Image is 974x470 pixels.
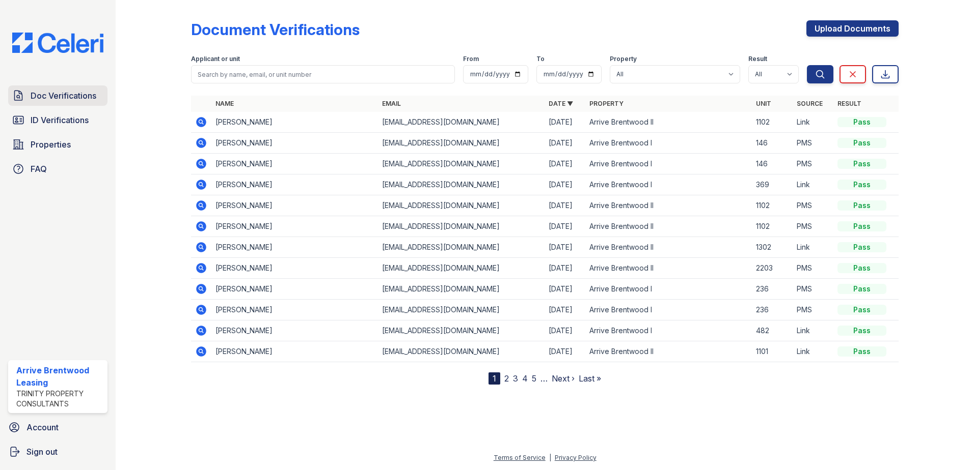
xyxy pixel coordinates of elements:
[378,341,545,362] td: [EMAIL_ADDRESS][DOMAIN_NAME]
[752,216,793,237] td: 1102
[585,279,752,300] td: Arrive Brentwood I
[211,133,378,154] td: [PERSON_NAME]
[26,446,58,458] span: Sign out
[555,454,597,461] a: Privacy Policy
[793,216,833,237] td: PMS
[793,154,833,174] td: PMS
[793,320,833,341] td: Link
[211,216,378,237] td: [PERSON_NAME]
[16,389,103,409] div: Trinity Property Consultants
[378,216,545,237] td: [EMAIL_ADDRESS][DOMAIN_NAME]
[793,133,833,154] td: PMS
[191,55,240,63] label: Applicant or unit
[756,100,771,107] a: Unit
[585,341,752,362] td: Arrive Brentwood II
[513,373,518,384] a: 3
[793,279,833,300] td: PMS
[579,373,601,384] a: Last »
[494,454,546,461] a: Terms of Service
[540,372,548,385] span: …
[752,258,793,279] td: 2203
[545,341,585,362] td: [DATE]
[837,346,886,357] div: Pass
[211,174,378,195] td: [PERSON_NAME]
[837,200,886,211] div: Pass
[549,454,551,461] div: |
[793,174,833,195] td: Link
[585,216,752,237] td: Arrive Brentwood II
[8,85,107,106] a: Doc Verifications
[793,258,833,279] td: PMS
[552,373,575,384] a: Next ›
[378,300,545,320] td: [EMAIL_ADDRESS][DOMAIN_NAME]
[191,65,455,83] input: Search by name, email, or unit number
[191,20,360,39] div: Document Verifications
[837,284,886,294] div: Pass
[793,341,833,362] td: Link
[793,300,833,320] td: PMS
[4,417,112,437] a: Account
[585,133,752,154] td: Arrive Brentwood I
[748,55,767,63] label: Result
[793,112,833,133] td: Link
[545,300,585,320] td: [DATE]
[797,100,823,107] a: Source
[545,320,585,341] td: [DATE]
[545,112,585,133] td: [DATE]
[545,258,585,279] td: [DATE]
[211,195,378,216] td: [PERSON_NAME]
[16,364,103,389] div: Arrive Brentwood Leasing
[31,90,96,102] span: Doc Verifications
[837,117,886,127] div: Pass
[536,55,545,63] label: To
[545,133,585,154] td: [DATE]
[211,258,378,279] td: [PERSON_NAME]
[837,263,886,273] div: Pass
[806,20,899,37] a: Upload Documents
[532,373,536,384] a: 5
[489,372,500,385] div: 1
[378,154,545,174] td: [EMAIL_ADDRESS][DOMAIN_NAME]
[545,237,585,258] td: [DATE]
[585,174,752,195] td: Arrive Brentwood I
[545,195,585,216] td: [DATE]
[378,195,545,216] td: [EMAIL_ADDRESS][DOMAIN_NAME]
[837,159,886,169] div: Pass
[752,112,793,133] td: 1102
[211,237,378,258] td: [PERSON_NAME]
[752,195,793,216] td: 1102
[378,320,545,341] td: [EMAIL_ADDRESS][DOMAIN_NAME]
[837,326,886,336] div: Pass
[545,216,585,237] td: [DATE]
[837,180,886,190] div: Pass
[31,114,89,126] span: ID Verifications
[378,279,545,300] td: [EMAIL_ADDRESS][DOMAIN_NAME]
[545,154,585,174] td: [DATE]
[585,258,752,279] td: Arrive Brentwood II
[837,221,886,231] div: Pass
[793,237,833,258] td: Link
[463,55,479,63] label: From
[4,33,112,53] img: CE_Logo_Blue-a8612792a0a2168367f1c8372b55b34899dd931a85d93a1a3d3e32e68fde9ad4.png
[8,159,107,179] a: FAQ
[211,341,378,362] td: [PERSON_NAME]
[752,174,793,195] td: 369
[211,154,378,174] td: [PERSON_NAME]
[589,100,624,107] a: Property
[211,320,378,341] td: [PERSON_NAME]
[378,237,545,258] td: [EMAIL_ADDRESS][DOMAIN_NAME]
[215,100,234,107] a: Name
[585,300,752,320] td: Arrive Brentwood I
[752,237,793,258] td: 1302
[545,279,585,300] td: [DATE]
[4,442,112,462] a: Sign out
[504,373,509,384] a: 2
[585,154,752,174] td: Arrive Brentwood I
[585,237,752,258] td: Arrive Brentwood II
[837,100,861,107] a: Result
[378,258,545,279] td: [EMAIL_ADDRESS][DOMAIN_NAME]
[31,138,71,151] span: Properties
[585,112,752,133] td: Arrive Brentwood II
[211,112,378,133] td: [PERSON_NAME]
